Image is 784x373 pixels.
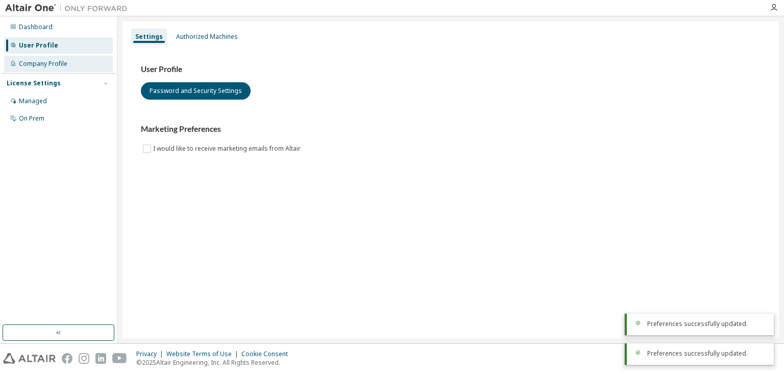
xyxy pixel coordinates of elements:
[136,350,166,358] div: Privacy
[135,33,163,41] div: Settings
[241,350,294,358] div: Cookie Consent
[19,23,53,31] div: Dashboard
[19,41,58,50] div: User Profile
[153,143,303,155] label: I would like to receive marketing emails from Altair
[166,350,241,358] div: Website Terms of Use
[141,124,761,134] h3: Marketing Preferences
[5,3,133,13] img: Altair One
[136,358,294,367] p: © 2025 Altair Engineering, Inc. All Rights Reserved.
[19,114,44,123] div: On Prem
[95,353,106,364] img: linkedin.svg
[3,353,56,364] img: altair_logo.svg
[19,97,47,105] div: Managed
[141,82,251,100] button: Password and Security Settings
[647,349,766,358] div: Preferences successfully updated.
[62,353,72,364] img: facebook.svg
[647,320,766,328] div: Preferences successfully updated.
[19,60,67,68] div: Company Profile
[176,33,238,41] div: Authorized Machines
[141,64,761,75] h3: User Profile
[79,353,89,364] img: instagram.svg
[7,79,61,87] div: License Settings
[112,353,127,364] img: youtube.svg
